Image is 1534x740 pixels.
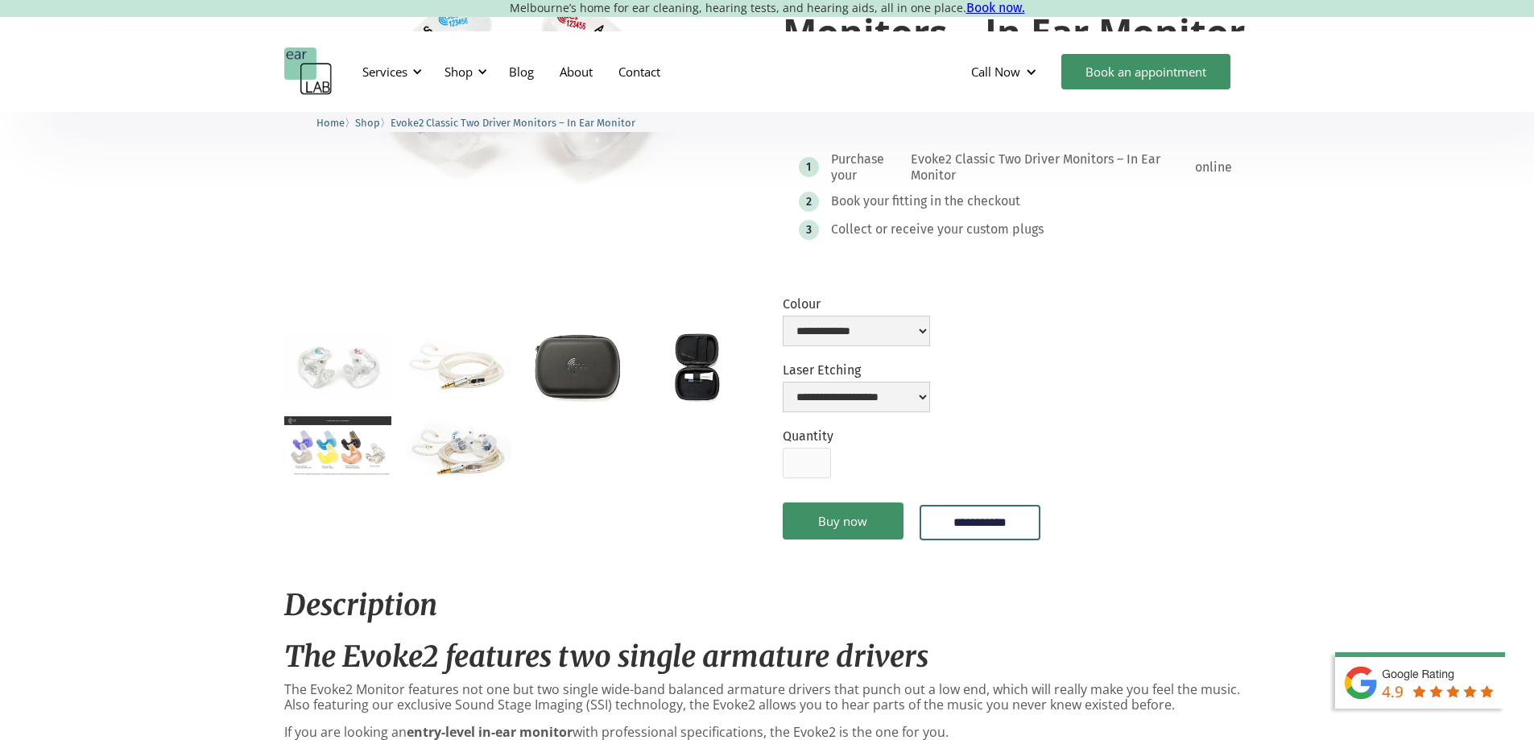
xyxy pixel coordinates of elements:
[362,64,407,80] div: Services
[391,117,635,129] span: Evoke2 Classic Two Driver Monitors – In Ear Monitor
[606,48,673,95] a: Contact
[284,587,437,623] em: Description
[911,151,1193,184] div: Evoke2 Classic Two Driver Monitors – In Ear Monitor
[783,428,833,444] label: Quantity
[284,416,391,476] a: open lightbox
[806,161,811,173] div: 1
[355,117,380,129] span: Shop
[284,333,391,401] a: open lightbox
[404,333,511,399] a: open lightbox
[831,221,1044,238] div: Collect or receive your custom plugs
[806,224,812,236] div: 3
[783,296,930,312] label: Colour
[284,48,333,96] a: home
[444,64,473,80] div: Shop
[958,48,1053,96] div: Call Now
[831,193,1020,209] div: Book your fitting in the checkout
[644,333,751,403] a: open lightbox
[284,682,1251,713] p: The Evoke2 Monitor features not one but two single wide-band balanced armature drivers that punch...
[391,114,635,130] a: Evoke2 Classic Two Driver Monitors – In Ear Monitor
[547,48,606,95] a: About
[831,151,908,184] div: Purchase your
[496,48,547,95] a: Blog
[1061,54,1230,89] a: Book an appointment
[806,196,812,208] div: 2
[284,725,1251,740] p: If you are looking an with professional specifications, the Evoke2 is the one for you.
[971,64,1020,80] div: Call Now
[284,639,928,675] em: The Evoke2 features two single armature drivers
[316,114,345,130] a: Home
[355,114,380,130] a: Shop
[404,416,511,483] a: open lightbox
[783,362,930,378] label: Laser Etching
[1195,159,1232,176] div: online
[524,333,631,403] a: open lightbox
[316,114,355,131] li: 〉
[355,114,391,131] li: 〉
[435,48,492,96] div: Shop
[783,502,903,539] a: Buy now
[353,48,427,96] div: Services
[316,117,345,129] span: Home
